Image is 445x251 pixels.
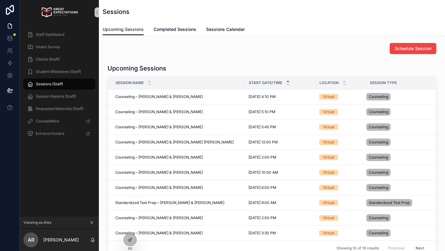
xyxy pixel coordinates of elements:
[36,57,60,62] span: Clients (Staff)
[369,231,388,236] span: Counseling
[36,106,83,111] span: Requested Materials (Staff)
[23,116,95,127] a: CounselMore
[323,94,334,100] div: Virtual
[115,125,203,130] span: Counseling – [PERSON_NAME] & [PERSON_NAME]
[23,41,95,53] a: Intake Survey
[337,246,379,251] span: Showing 10 of 19 results
[248,215,276,220] span: [DATE] 2:00 PM
[248,200,276,205] span: [DATE] 9:00 AM
[248,185,276,190] span: [DATE] 6:00 PM
[108,64,166,73] h1: Upcoming Sessions
[23,128,95,139] a: Extracurriculars
[248,231,276,236] span: [DATE] 3:30 PM
[36,69,81,74] span: Student Milestones (Staff)
[323,139,334,145] div: Virtual
[323,170,334,175] div: Virtual
[115,215,203,220] span: Counseling – [PERSON_NAME] & [PERSON_NAME]
[23,91,95,102] a: Session Reports (Staff)
[23,54,95,65] a: Clients (Staff)
[369,155,388,160] span: Counseling
[369,125,388,130] span: Counseling
[248,109,275,114] span: [DATE] 5:10 PM
[154,26,196,32] span: Completed Sessions
[206,26,245,32] span: Sessions Calendar
[23,79,95,90] a: Sessions (Staff)
[41,7,78,17] img: App logo
[103,24,144,36] a: Upcoming Sessions
[43,237,79,243] p: [PERSON_NAME]
[323,215,334,221] div: Virtual
[370,80,397,85] span: Session Type
[369,185,388,190] span: Counseling
[369,215,388,220] span: Counseling
[115,231,203,236] span: Counseling – [PERSON_NAME] & [PERSON_NAME]
[206,24,245,36] a: Sessions Calendar
[36,119,59,124] span: CounselMore
[369,170,388,175] span: Counseling
[20,25,99,147] div: scrollable content
[323,200,334,206] div: Virtual
[103,26,144,32] span: Upcoming Sessions
[369,94,388,99] span: Counseling
[369,200,410,205] span: Standardized Test Prep
[23,103,95,114] a: Requested Materials (Staff)
[115,140,234,145] span: Counseling – [PERSON_NAME] & [PERSON_NAME] [PERSON_NAME]
[323,230,334,236] div: Virtual
[116,80,144,85] span: Session Name
[23,220,52,225] span: Viewing as Alex
[23,66,95,77] a: Student Milestones (Staff)
[249,80,282,85] span: Start Date/Time
[115,200,224,205] span: Standardized Test Prep – [PERSON_NAME] & [PERSON_NAME]
[248,170,278,175] span: [DATE] 10:00 AM
[248,140,278,145] span: [DATE] 12:00 PM
[36,131,64,136] span: Extracurriculars
[154,24,196,36] a: Completed Sessions
[36,45,60,49] span: Intake Survey
[115,155,203,160] span: Counseling – [PERSON_NAME] & [PERSON_NAME]
[248,94,276,99] span: [DATE] 4:10 PM
[23,29,95,40] a: Staff Dashboard
[369,109,388,114] span: Counseling
[36,32,64,37] span: Staff Dashboard
[28,236,34,244] span: AR
[323,124,334,130] div: Virtual
[115,109,203,114] span: Counseling – [PERSON_NAME] & [PERSON_NAME]
[323,155,334,160] div: Virtual
[369,140,388,145] span: Counseling
[115,185,203,190] span: Counseling – [PERSON_NAME] & [PERSON_NAME]
[36,82,63,87] span: Sessions (Staff)
[36,94,76,99] span: Session Reports (Staff)
[320,80,339,85] span: Location
[115,94,203,99] span: Counseling – [PERSON_NAME] & [PERSON_NAME]
[323,185,334,190] div: Virtual
[248,155,276,160] span: [DATE] 2:00 PM
[390,43,436,54] button: Schedule Session
[115,170,203,175] span: Counseling – [PERSON_NAME] & [PERSON_NAME]
[395,45,431,52] span: Schedule Session
[248,125,276,130] span: [DATE] 5:45 PM
[323,109,334,115] div: Virtual
[103,7,129,16] h1: Sessions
